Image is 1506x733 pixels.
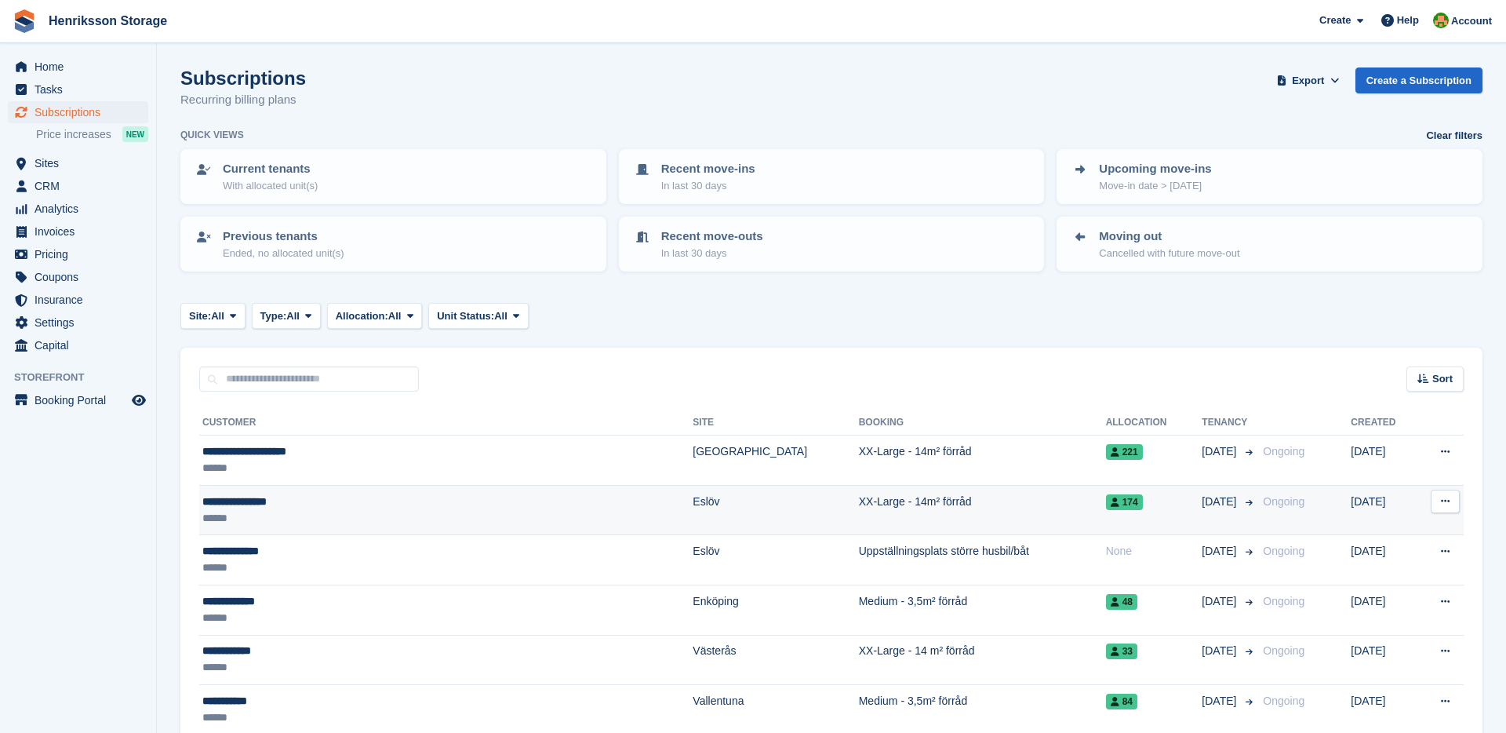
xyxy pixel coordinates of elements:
[8,289,148,311] a: menu
[1355,67,1482,93] a: Create a Subscription
[1106,444,1143,460] span: 221
[8,334,148,356] a: menu
[1202,693,1239,709] span: [DATE]
[1351,436,1416,486] td: [DATE]
[1263,495,1304,508] span: Ongoing
[1432,371,1453,387] span: Sort
[36,127,111,142] span: Price increases
[661,228,763,246] p: Recent move-outs
[8,175,148,197] a: menu
[1106,594,1137,610] span: 48
[437,308,494,324] span: Unit Status:
[1351,410,1416,436] th: Created
[693,585,858,635] td: Enköping
[129,391,148,410] a: Preview store
[36,126,148,143] a: Price increases NEW
[1106,410,1202,436] th: Allocation
[13,9,36,33] img: stora-icon-8386f47178a22dfd0bd8f6a31ec36ba5ce8667c1dd55bd0f319d3a0aa187defe.svg
[1319,13,1351,28] span: Create
[8,101,148,123] a: menu
[1202,410,1257,436] th: Tenancy
[1106,494,1143,510] span: 174
[35,243,129,265] span: Pricing
[620,218,1043,270] a: Recent move-outs In last 30 days
[859,535,1106,585] td: Uppställningsplats större husbil/båt
[1263,695,1304,707] span: Ongoing
[35,312,129,334] span: Settings
[35,101,129,123] span: Subscriptions
[8,198,148,220] a: menu
[35,289,129,311] span: Insurance
[1292,73,1324,89] span: Export
[8,56,148,78] a: menu
[1202,543,1239,560] span: [DATE]
[693,485,858,535] td: Eslöv
[35,198,129,220] span: Analytics
[1202,643,1239,659] span: [DATE]
[693,410,858,436] th: Site
[1106,644,1137,659] span: 33
[1058,218,1481,270] a: Moving out Cancelled with future move-out
[8,221,148,243] a: menu
[182,151,605,202] a: Current tenants With allocated unit(s)
[223,228,344,246] p: Previous tenants
[252,303,321,329] button: Type: All
[182,218,605,270] a: Previous tenants Ended, no allocated unit(s)
[1274,67,1343,93] button: Export
[35,334,129,356] span: Capital
[859,410,1106,436] th: Booking
[327,303,423,329] button: Allocation: All
[1351,635,1416,685] td: [DATE]
[180,303,246,329] button: Site: All
[180,67,306,89] h1: Subscriptions
[35,221,129,243] span: Invoices
[42,8,173,34] a: Henriksson Storage
[223,160,318,178] p: Current tenants
[693,635,858,685] td: Västerås
[661,246,763,261] p: In last 30 days
[859,585,1106,635] td: Medium - 3,5m² förråd
[35,78,129,100] span: Tasks
[35,266,129,288] span: Coupons
[35,175,129,197] span: CRM
[1397,13,1419,28] span: Help
[1263,595,1304,607] span: Ongoing
[388,308,402,324] span: All
[8,389,148,411] a: menu
[1263,545,1304,557] span: Ongoing
[1099,160,1211,178] p: Upcoming move-ins
[180,128,244,142] h6: Quick views
[14,370,156,385] span: Storefront
[223,246,344,261] p: Ended, no allocated unit(s)
[859,485,1106,535] td: XX-Large - 14m² förråd
[1202,443,1239,460] span: [DATE]
[1451,13,1492,29] span: Account
[1202,494,1239,510] span: [DATE]
[336,308,388,324] span: Allocation:
[1202,593,1239,610] span: [DATE]
[35,389,129,411] span: Booking Portal
[494,308,507,324] span: All
[223,178,318,194] p: With allocated unit(s)
[620,151,1043,202] a: Recent move-ins In last 30 days
[1351,535,1416,585] td: [DATE]
[1426,128,1482,144] a: Clear filters
[1099,228,1239,246] p: Moving out
[8,266,148,288] a: menu
[1106,543,1202,560] div: None
[8,312,148,334] a: menu
[859,436,1106,486] td: XX-Large - 14m² förråd
[199,410,693,436] th: Customer
[661,160,755,178] p: Recent move-ins
[1263,445,1304,458] span: Ongoing
[428,303,528,329] button: Unit Status: All
[1099,178,1211,194] p: Move-in date > [DATE]
[260,308,287,324] span: Type:
[189,308,211,324] span: Site:
[1099,246,1239,261] p: Cancelled with future move-out
[693,436,858,486] td: [GEOGRAPHIC_DATA]
[8,152,148,174] a: menu
[180,91,306,109] p: Recurring billing plans
[122,126,148,142] div: NEW
[286,308,300,324] span: All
